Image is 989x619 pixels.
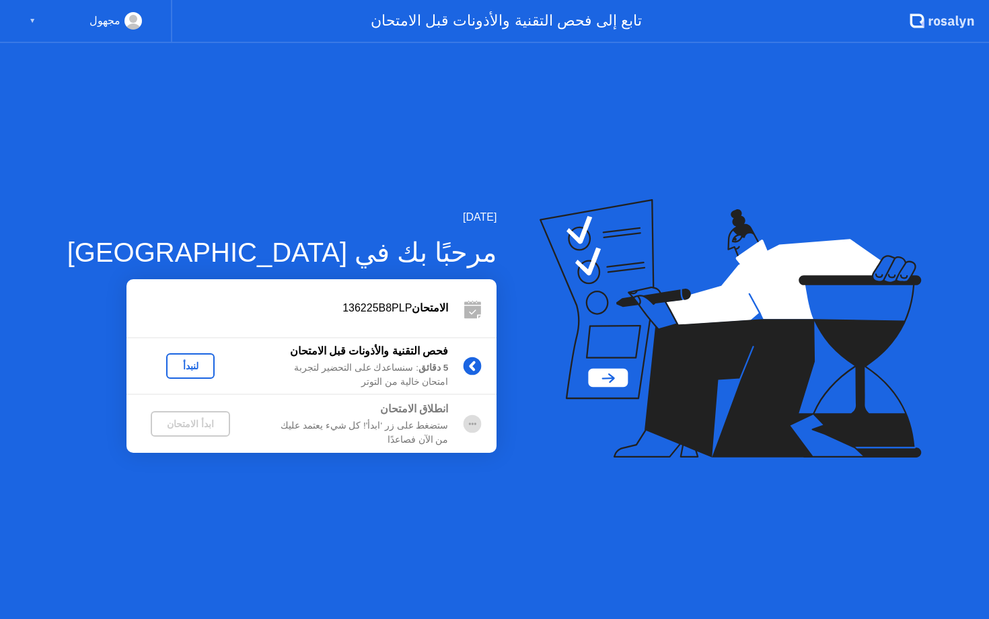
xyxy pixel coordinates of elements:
[67,209,497,225] div: [DATE]
[156,418,225,429] div: ابدأ الامتحان
[254,419,448,447] div: ستضغط على زر 'ابدأ'! كل شيء يعتمد عليك من الآن فصاعدًا
[126,300,448,316] div: 136225B8PLP
[254,361,448,389] div: : سنساعدك على التحضير لتجربة امتحان خالية من التوتر
[290,345,449,357] b: فحص التقنية والأذونات قبل الامتحان
[67,232,497,272] div: مرحبًا بك في [GEOGRAPHIC_DATA]
[418,363,448,373] b: 5 دقائق
[412,302,448,314] b: الامتحان
[89,12,120,30] div: مجهول
[172,361,209,371] div: لنبدأ
[151,411,230,437] button: ابدأ الامتحان
[380,403,448,414] b: انطلاق الامتحان
[166,353,215,379] button: لنبدأ
[29,12,36,30] div: ▼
